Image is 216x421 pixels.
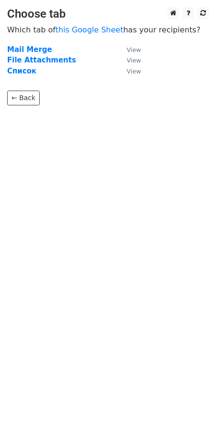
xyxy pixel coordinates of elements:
a: ← Back [7,91,40,105]
small: View [127,57,141,64]
small: View [127,46,141,53]
a: File Attachments [7,56,76,64]
a: View [117,45,141,54]
h3: Choose tab [7,7,209,21]
a: this Google Sheet [55,25,123,34]
a: View [117,67,141,75]
a: View [117,56,141,64]
p: Which tab of has your recipients? [7,25,209,35]
a: Mail Merge [7,45,52,54]
a: Список [7,67,36,75]
small: View [127,68,141,75]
